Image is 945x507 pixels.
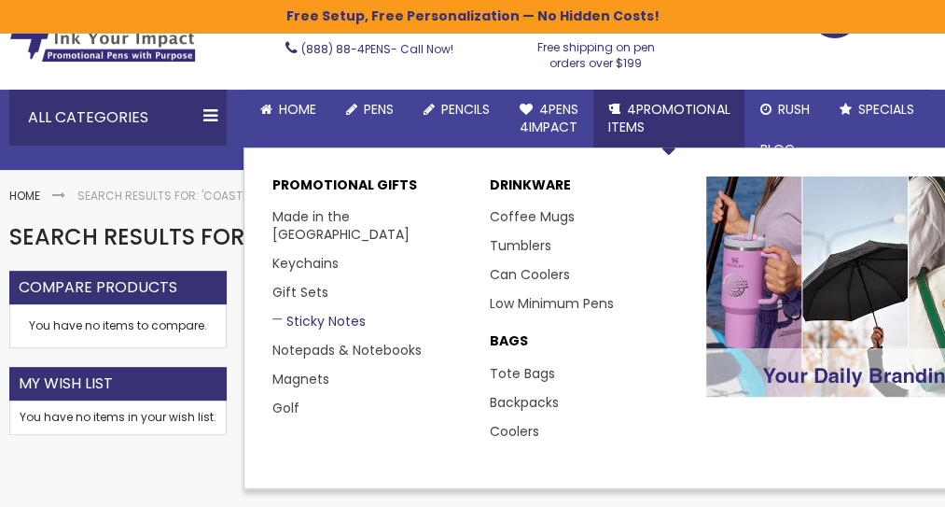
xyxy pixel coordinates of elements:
[409,90,505,130] a: Pencils
[744,130,809,170] a: Blog
[300,41,390,57] a: (888) 88-4PENS
[279,100,316,119] span: Home
[490,207,575,226] a: Coffee Mugs
[272,176,471,204] p: Promotional Gifts
[272,341,422,359] a: Notepads & Notebooks
[490,422,539,441] a: Coolers
[77,188,265,204] strong: Search results for: 'coasters'
[593,90,744,148] a: 4PROMOTIONALITEMS
[759,140,794,159] span: Blog
[272,399,299,417] a: Golf
[272,254,339,273] a: Keychains
[9,221,381,252] span: Search results for: 'coasters'
[490,332,688,359] a: BAGS
[9,304,227,348] div: You have no items to compare.
[520,100,578,136] span: 4Pens 4impact
[19,373,113,394] strong: My Wish List
[490,236,551,255] a: Tumblers
[19,277,177,298] strong: Compare Products
[331,90,409,130] a: Pens
[777,100,809,119] span: Rush
[490,393,559,412] a: Backpacks
[824,90,928,130] a: Specials
[505,90,593,148] a: 4Pens4impact
[9,3,196,63] img: 4Pens Custom Pens and Promotional Products
[245,90,331,130] a: Home
[20,410,216,425] div: You have no items in your wish list.
[272,207,410,244] a: Made in the [GEOGRAPHIC_DATA]
[490,176,688,204] a: DRINKWARE
[364,100,394,119] span: Pens
[490,364,555,383] a: Tote Bags
[9,188,40,204] a: Home
[9,90,227,146] div: All Categories
[272,312,366,331] a: Sticky Notes
[490,294,614,313] a: Low Minimum Pens
[441,100,490,119] span: Pencils
[300,41,452,57] span: - Call Now!
[272,283,328,302] a: Gift Sets
[272,370,329,388] a: Magnets
[857,100,913,119] span: Specials
[531,33,660,70] div: Free shipping on pen orders over $199
[744,90,824,130] a: Rush
[608,100,730,136] span: 4PROMOTIONAL ITEMS
[490,265,570,284] a: Can Coolers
